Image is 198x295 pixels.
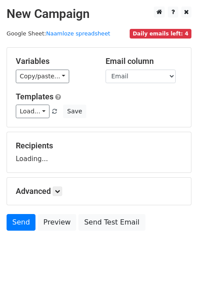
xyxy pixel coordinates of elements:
[16,70,69,83] a: Copy/paste...
[16,186,182,196] h5: Advanced
[7,7,191,21] h2: New Campaign
[16,141,182,164] div: Loading...
[16,141,182,151] h5: Recipients
[16,92,53,101] a: Templates
[46,30,110,37] a: Naamloze spreadsheet
[78,214,145,231] a: Send Test Email
[38,214,76,231] a: Preview
[130,30,191,37] a: Daily emails left: 4
[7,214,35,231] a: Send
[63,105,86,118] button: Save
[106,56,182,66] h5: Email column
[16,56,92,66] h5: Variables
[7,30,110,37] small: Google Sheet:
[16,105,49,118] a: Load...
[130,29,191,39] span: Daily emails left: 4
